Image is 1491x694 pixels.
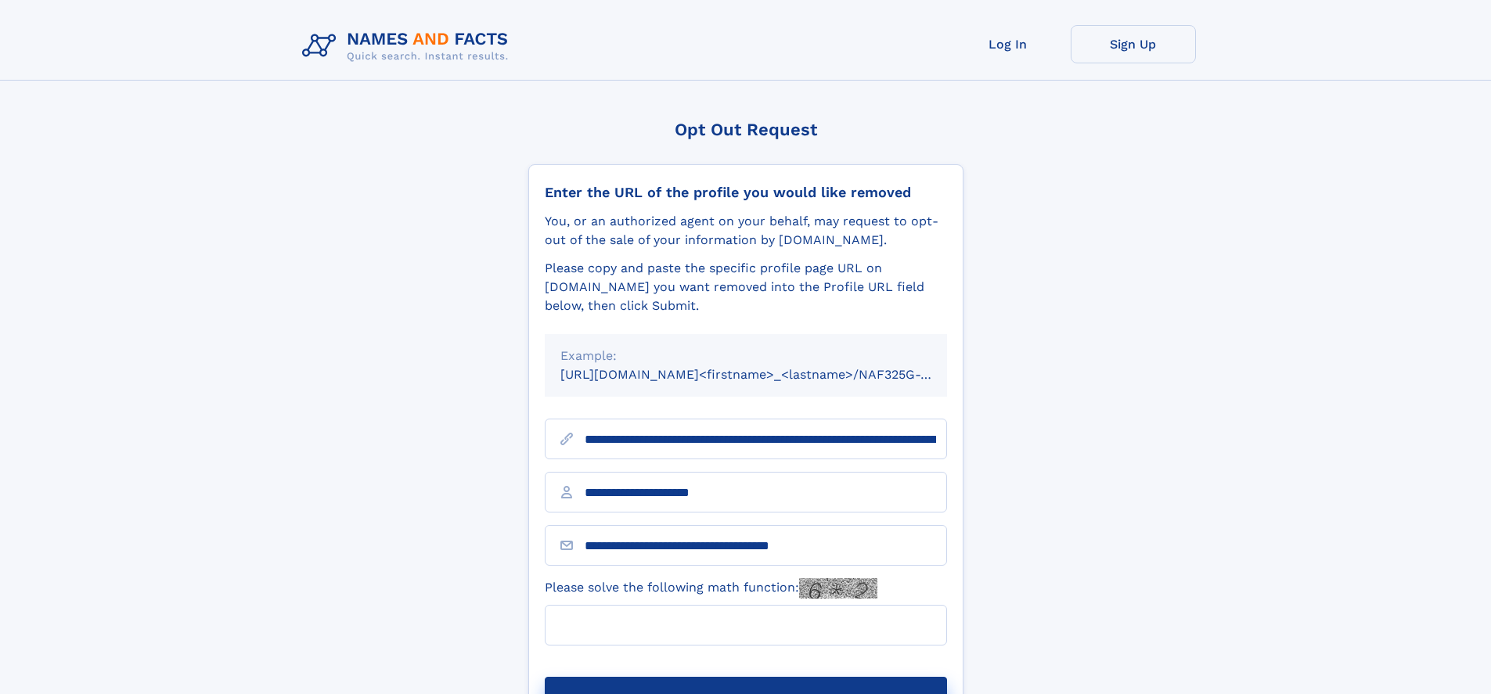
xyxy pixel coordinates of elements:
div: Opt Out Request [528,120,963,139]
a: Sign Up [1071,25,1196,63]
div: Enter the URL of the profile you would like removed [545,184,947,201]
img: Logo Names and Facts [296,25,521,67]
div: Please copy and paste the specific profile page URL on [DOMAIN_NAME] you want removed into the Pr... [545,259,947,315]
a: Log In [945,25,1071,63]
label: Please solve the following math function: [545,578,877,599]
small: [URL][DOMAIN_NAME]<firstname>_<lastname>/NAF325G-xxxxxxxx [560,367,977,382]
div: You, or an authorized agent on your behalf, may request to opt-out of the sale of your informatio... [545,212,947,250]
div: Example: [560,347,931,365]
